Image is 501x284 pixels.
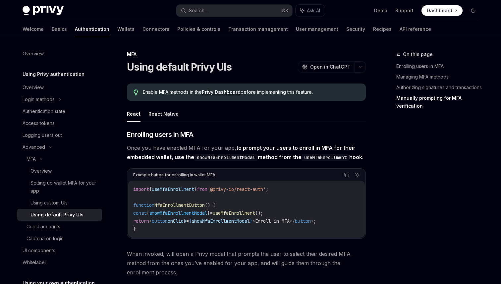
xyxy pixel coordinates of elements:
[307,7,320,14] span: Ask AI
[310,64,351,70] span: Open in ChatGPT
[177,21,220,37] a: Policies & controls
[266,186,268,192] span: ;
[17,117,102,129] a: Access tokens
[296,5,325,17] button: Ask AI
[143,89,359,95] span: Enable MFA methods in the before implementing this feature.
[127,249,366,277] span: When invoked, will open a Privy modal that prompts the user to select their desired MFA method fr...
[27,235,64,243] div: Captcha on login
[117,21,135,37] a: Wallets
[149,210,207,216] span: showMfaEnrollmentModal
[194,154,258,161] code: showMfaEnrollmentModal
[202,89,241,95] a: Privy Dashboard
[168,218,186,224] span: onClick
[133,226,136,232] span: }
[311,218,313,224] span: >
[192,218,250,224] span: showMfaEnrollmentModal
[250,218,252,224] span: }
[421,5,463,16] a: Dashboard
[189,218,192,224] span: {
[468,5,478,16] button: Toggle dark mode
[142,21,169,37] a: Connectors
[176,5,292,17] button: Search...⌘K
[17,165,102,177] a: Overview
[134,89,138,95] svg: Tip
[281,8,288,13] span: ⌘ K
[133,171,215,179] div: Example button for enrolling in wallet MFA
[27,155,36,163] div: MFA
[133,210,146,216] span: const
[17,177,102,197] a: Setting up wallet MFA for your app
[17,233,102,245] a: Captcha on login
[23,107,65,115] div: Authentication state
[298,61,355,73] button: Open in ChatGPT
[133,218,149,224] span: return
[395,7,414,14] a: Support
[127,143,366,162] span: Once you have enabled MFA for your app,
[23,119,55,127] div: Access tokens
[75,21,109,37] a: Authentication
[255,218,290,224] span: Enroll in MFA
[152,218,168,224] span: button
[207,210,210,216] span: }
[30,211,83,219] div: Using default Privy UIs
[194,186,197,192] span: }
[290,218,295,224] span: </
[17,209,102,221] a: Using default Privy UIs
[353,171,362,179] button: Ask AI
[17,197,102,209] a: Using custom UIs
[148,106,179,122] button: React Native
[23,84,44,91] div: Overview
[17,245,102,256] a: UI components
[23,95,55,103] div: Login methods
[302,154,349,161] code: useMfaEnrollment
[346,21,365,37] a: Security
[127,106,140,122] button: React
[23,143,45,151] div: Advanced
[228,21,288,37] a: Transaction management
[133,202,154,208] span: function
[30,199,68,207] div: Using custom UIs
[210,210,213,216] span: =
[23,131,62,139] div: Logging users out
[427,7,452,14] span: Dashboard
[27,223,60,231] div: Guest accounts
[186,218,189,224] span: =
[152,186,194,192] span: useMfaEnrollment
[23,21,44,37] a: Welcome
[396,82,484,93] a: Authorizing signatures and transactions
[127,51,366,58] div: MFA
[23,6,64,15] img: dark logo
[396,72,484,82] a: Managing MFA methods
[17,221,102,233] a: Guest accounts
[146,210,149,216] span: {
[396,93,484,111] a: Manually prompting for MFA verification
[207,186,266,192] span: '@privy-io/react-auth'
[255,210,263,216] span: ();
[149,186,152,192] span: {
[17,129,102,141] a: Logging users out
[154,202,205,208] span: MfaEnrollmentButton
[127,144,363,160] strong: to prompt your users to enroll in MFA for their embedded wallet, use the method from the hook.
[17,82,102,93] a: Overview
[127,130,193,139] span: Enrolling users in MFA
[23,247,55,255] div: UI components
[149,218,152,224] span: <
[23,70,84,78] h5: Using Privy authentication
[197,186,207,192] span: from
[396,61,484,72] a: Enrolling users in MFA
[17,105,102,117] a: Authentication state
[23,258,46,266] div: Whitelabel
[52,21,67,37] a: Basics
[373,21,392,37] a: Recipes
[189,7,207,15] div: Search...
[127,61,232,73] h1: Using default Privy UIs
[133,186,149,192] span: import
[23,50,44,58] div: Overview
[30,167,52,175] div: Overview
[252,218,255,224] span: >
[205,202,215,208] span: () {
[313,218,316,224] span: ;
[213,210,255,216] span: useMfaEnrollment
[296,21,338,37] a: User management
[342,171,351,179] button: Copy the contents from the code block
